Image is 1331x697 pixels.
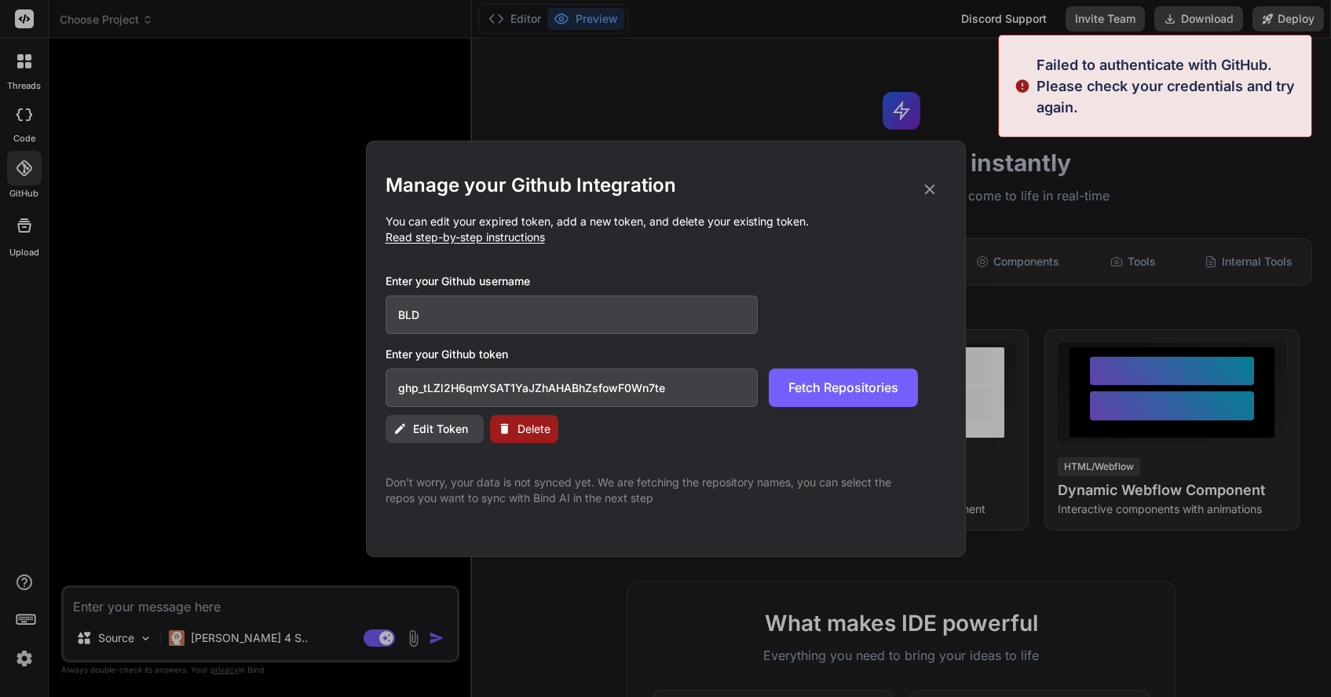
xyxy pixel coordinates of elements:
[517,421,550,437] span: Delete
[386,347,946,362] h3: Enter your Github token
[1015,54,1030,118] img: alert
[386,273,918,289] h3: Enter your Github username
[386,295,759,334] input: Github Username
[490,415,558,443] button: Delete
[386,369,759,407] input: Github Token
[386,475,918,506] p: Don't worry, your data is not synced yet. We are fetching the repository names, you can select th...
[386,230,545,244] span: Read step-by-step instructions
[386,415,484,443] button: Edit Token
[413,421,468,437] span: Edit Token
[769,369,918,407] button: Fetch Repositories
[1037,54,1302,118] p: Failed to authenticate with GitHub. Please check your credentials and try again.
[788,378,898,397] span: Fetch Repositories
[386,214,946,245] p: You can edit your expired token, add a new token, and delete your existing token.
[386,173,946,198] h2: Manage your Github Integration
